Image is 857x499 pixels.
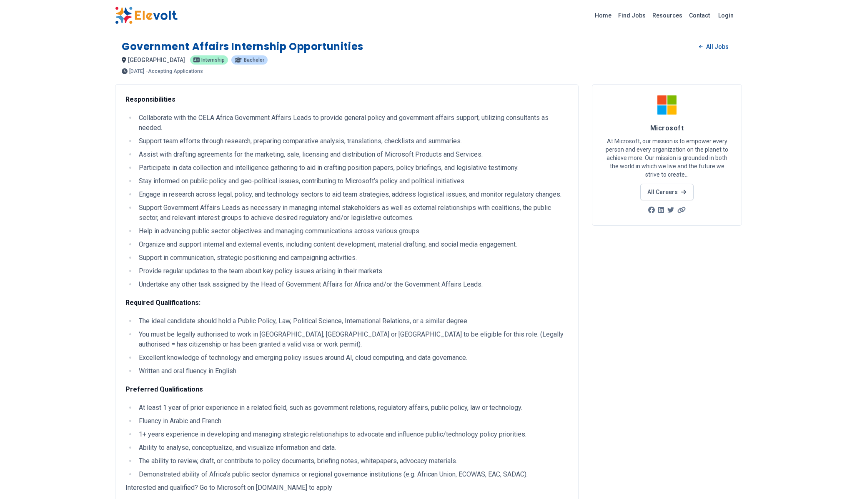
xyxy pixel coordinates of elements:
[136,353,568,363] li: Excellent knowledge of technology and emerging policy issues around AI, cloud computing, and data...
[146,69,203,74] p: - Accepting Applications
[136,403,568,413] li: At least 1 year of prior experience in a related field, such as government relations, regulatory ...
[125,385,203,393] strong: Preferred Qualifications
[713,7,739,24] a: Login
[136,113,568,133] li: Collaborate with the CELA Africa Government Affairs Leads to provide general policy and governmen...
[657,95,677,115] img: Microsoft
[244,57,264,62] span: Bachelor
[136,443,568,453] li: Ability to analyse, conceptualize, and visualize information and data.
[136,366,568,376] li: Written and oral fluency in English.
[122,40,363,53] h1: Government Affairs Internship Opportunities
[136,266,568,276] li: Provide regular updates to the team about key policy issues arising in their markets.
[602,137,732,179] p: At Microsoft, our mission is to empower every person and every organization on the planet to achi...
[591,9,615,22] a: Home
[650,124,684,132] span: Microsoft
[136,456,568,466] li: The ability to review, draft, or contribute to policy documents, briefing notes, whitepapers, adv...
[136,136,568,146] li: Support team efforts through research, preparing comparative analysis, translations, checklists a...
[686,9,713,22] a: Contact
[125,95,175,103] strong: Responsibilities
[692,40,735,53] a: All Jobs
[115,7,178,24] img: Elevolt
[136,429,568,439] li: 1+ years experience in developing and managing strategic relationships to advocate and influence ...
[136,316,568,326] li: The ideal candidate should hold a Public Policy, Law, Political Science, International Relations,...
[649,9,686,22] a: Resources
[136,253,568,263] li: Support in communication, strategic positioning and campaigning activities.
[592,362,742,479] iframe: Advertisement
[615,9,649,22] a: Find Jobs
[136,163,568,173] li: Participate in data collection and intelligence gathering to aid in crafting position papers, pol...
[129,69,144,74] span: [DATE]
[136,240,568,249] li: Organize and support internal and external events, including content development, material drafti...
[136,176,568,186] li: Stay informed on public policy and geo-political issues, contributing to Microsoft’s policy and p...
[128,57,185,63] span: [GEOGRAPHIC_DATA]
[136,469,568,479] li: Demonstrated ability of Africa’s public sector dynamics or regional governance institutions (e.g....
[640,184,693,200] a: All Careers
[136,203,568,223] li: Support Government Affairs Leads as necessary in managing internal stakeholders as well as extern...
[136,150,568,160] li: Assist with drafting agreements for the marketing, sale, licensing and distribution of Microsoft ...
[125,483,568,493] p: Interested and qualified? Go to Microsoft on [DOMAIN_NAME] to apply
[201,57,225,62] span: internship
[136,329,568,349] li: You must be legally authorised to work in [GEOGRAPHIC_DATA], [GEOGRAPHIC_DATA] or [GEOGRAPHIC_DAT...
[592,236,742,352] iframe: Advertisement
[125,299,200,307] strong: Required Qualifications:
[136,279,568,289] li: Undertake any other task assigned by the Head of Government Affairs for Africa and/or the Governm...
[136,190,568,200] li: Engage in research across legal, policy, and technology sectors to aid team strategies, address l...
[136,416,568,426] li: Fluency in Arabic and French.
[136,226,568,236] li: Help in advancing public sector objectives and managing communications across various groups.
